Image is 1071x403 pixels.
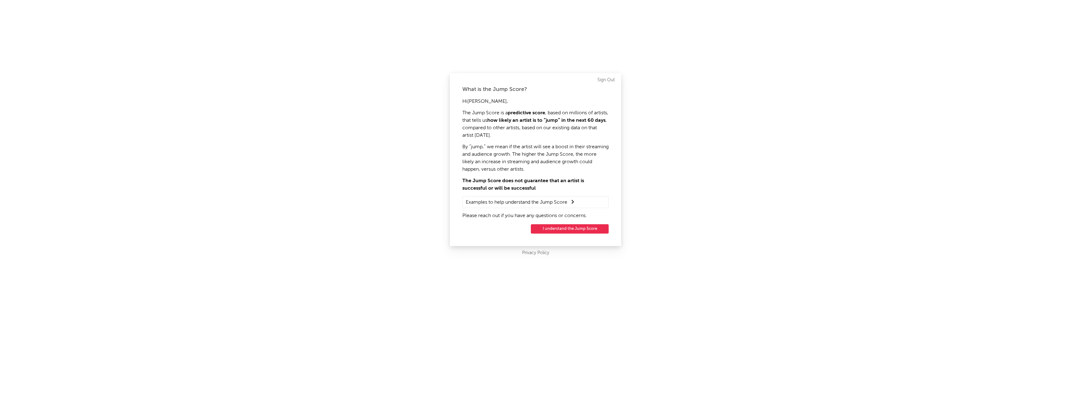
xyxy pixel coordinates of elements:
strong: predictive score [508,111,545,116]
p: Please reach out if you have any questions or concerns. [462,212,609,220]
p: By “jump,” we mean if the artist will see a boost in their streaming and audience growth. The hig... [462,143,609,173]
a: Sign Out [597,76,615,84]
summary: Examples to help understand the Jump Score [466,198,605,206]
strong: The Jump Score does not guarantee that an artist is successful or will be successful [462,178,584,191]
div: What is the Jump Score? [462,86,609,93]
p: The Jump Score is a , based on millions of artists, that tells us , compared to other artists, ba... [462,109,609,139]
button: I understand the Jump Score [531,224,609,234]
a: Privacy Policy [522,249,549,257]
strong: how likely an artist is to “jump” in the next 60 days [487,118,606,123]
p: Hi [PERSON_NAME] , [462,98,609,105]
